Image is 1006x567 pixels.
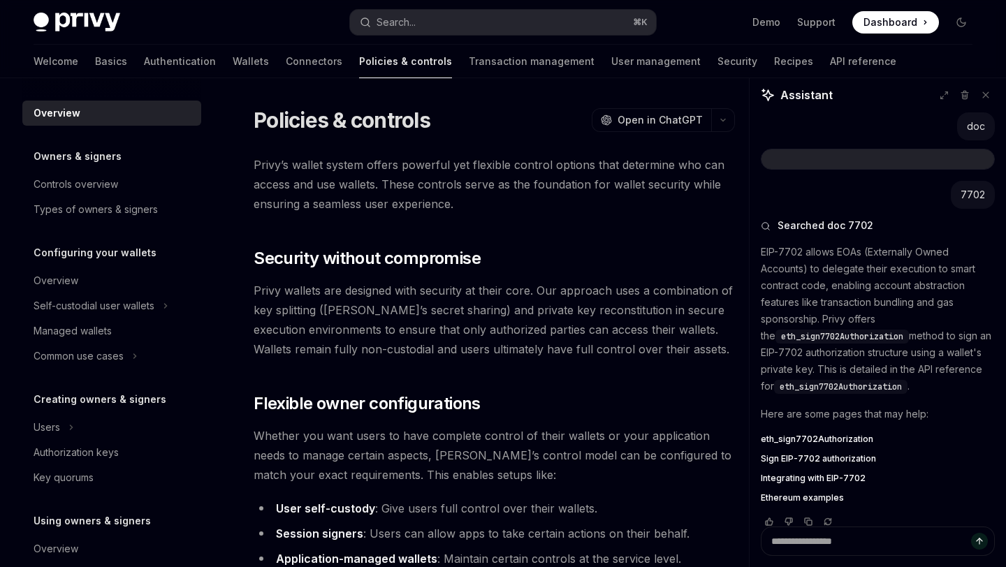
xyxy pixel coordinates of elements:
[761,492,995,503] a: Ethereum examples
[852,11,939,34] a: Dashboard
[797,15,836,29] a: Support
[592,108,711,132] button: Open in ChatGPT
[967,119,985,133] div: doc
[633,17,648,28] span: ⌘ K
[34,513,151,529] h5: Using owners & signers
[286,45,342,78] a: Connectors
[950,11,972,34] button: Toggle dark mode
[469,45,595,78] a: Transaction management
[34,13,120,32] img: dark logo
[752,15,780,29] a: Demo
[254,155,735,214] span: Privy’s wallet system offers powerful yet flexible control options that determine who can access ...
[961,188,985,202] div: 7702
[781,331,903,342] span: eth_sign7702Authorization
[830,45,896,78] a: API reference
[34,45,78,78] a: Welcome
[761,406,995,422] p: Here are some pages that may help:
[780,87,833,103] span: Assistant
[34,244,156,261] h5: Configuring your wallets
[34,201,158,218] div: Types of owners & signers
[22,101,201,126] a: Overview
[34,469,94,486] div: Key quorums
[717,45,757,78] a: Security
[611,45,701,78] a: User management
[618,113,703,127] span: Open in ChatGPT
[22,172,201,197] a: Controls overview
[761,492,844,503] span: Ethereum examples
[254,108,430,133] h1: Policies & controls
[22,465,201,490] a: Key quorums
[34,105,80,121] div: Overview
[34,148,122,165] h5: Owners & signers
[34,444,119,461] div: Authorization keys
[34,297,154,314] div: Self-custodial user wallets
[863,15,917,29] span: Dashboard
[22,536,201,561] a: Overview
[34,323,112,339] div: Managed wallets
[34,272,78,289] div: Overview
[233,45,269,78] a: Wallets
[761,434,995,445] a: eth_sign7702Authorization
[359,45,452,78] a: Policies & controls
[254,392,481,415] span: Flexible owner configurations
[780,381,902,392] span: eth_sign7702Authorization
[254,499,735,518] li: : Give users full control over their wallets.
[22,197,201,222] a: Types of owners & signers
[34,540,78,557] div: Overview
[350,10,655,35] button: Search...⌘K
[761,244,995,395] p: EIP-7702 allows EOAs (Externally Owned Accounts) to delegate their execution to smart contract co...
[254,281,735,359] span: Privy wallets are designed with security at their core. Our approach uses a combination of key sp...
[377,14,416,31] div: Search...
[761,453,876,464] span: Sign EIP-7702 authorization
[34,348,124,364] div: Common use cases
[22,440,201,465] a: Authorization keys
[95,45,127,78] a: Basics
[761,219,995,233] button: Searched doc 7702
[778,219,873,233] span: Searched doc 7702
[22,268,201,293] a: Overview
[34,391,166,408] h5: Creating owners & signers
[761,473,866,484] span: Integrating with EIP-7702
[254,426,735,485] span: Whether you want users to have complete control of their wallets or your application needs to man...
[761,434,873,445] span: eth_sign7702Authorization
[761,453,995,464] a: Sign EIP-7702 authorization
[144,45,216,78] a: Authentication
[971,533,988,550] button: Send message
[34,176,118,193] div: Controls overview
[22,318,201,344] a: Managed wallets
[276,501,375,515] strong: User self-custody
[774,45,813,78] a: Recipes
[34,419,60,436] div: Users
[761,473,995,484] a: Integrating with EIP-7702
[254,247,481,270] span: Security without compromise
